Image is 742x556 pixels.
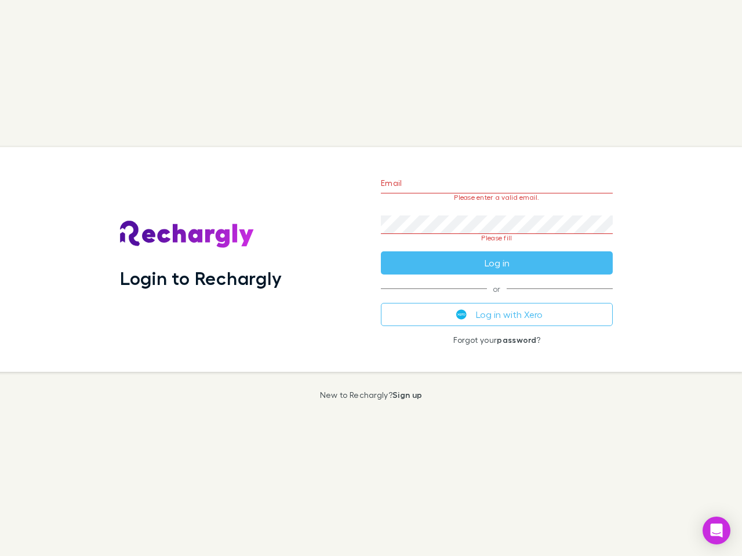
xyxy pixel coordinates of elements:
p: Please fill [381,234,613,242]
a: Sign up [392,390,422,400]
a: password [497,335,536,345]
p: New to Rechargly? [320,390,423,400]
img: Rechargly's Logo [120,221,254,248]
div: Open Intercom Messenger [703,517,730,544]
h1: Login to Rechargly [120,267,282,289]
button: Log in with Xero [381,303,613,326]
img: Xero's logo [456,309,467,320]
p: Please enter a valid email. [381,193,613,202]
button: Log in [381,251,613,275]
p: Forgot your ? [381,335,613,345]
